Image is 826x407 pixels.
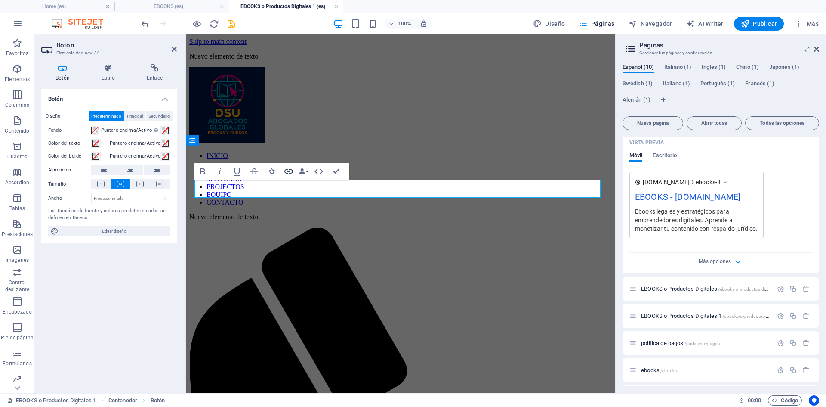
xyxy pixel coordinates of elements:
span: Español (10) [623,62,654,74]
img: Editor Logo [49,19,114,29]
span: /ebooks [660,368,677,373]
h3: Elemento #ed-new-30 [56,49,160,57]
span: Todas las opciones [749,121,815,126]
div: Eliminar [802,285,810,292]
p: Tablas [9,205,25,212]
div: EBOOKS - [DOMAIN_NAME] [635,190,758,207]
label: Puntero encima/Activo [110,138,160,149]
button: Link [280,163,297,180]
span: Francés (1) [745,78,774,90]
span: Haz clic para abrir la página [641,367,677,373]
label: Fondo [48,125,91,136]
a: Skip to main content [3,3,61,11]
div: Configuración [777,339,784,347]
span: Italiano (1) [663,78,690,90]
button: AI Writer [683,17,727,31]
button: Secundario [146,111,173,121]
span: Japonés (1) [769,62,799,74]
span: Chino (1) [736,62,759,74]
label: Diseño [46,111,89,121]
a: Haz clic para cancelar la selección y doble clic para abrir páginas [7,395,96,406]
h4: EBOOKS o Productos Digitales 1 (es) [229,2,343,11]
div: Eliminar [802,339,810,347]
span: Más opciones [699,258,731,264]
div: Configuración [777,312,784,320]
label: Tamaño [48,179,91,190]
p: Formularios [3,360,31,367]
div: Configuración [777,367,784,374]
button: Italic (Ctrl+I) [212,163,228,180]
span: [DOMAIN_NAME] [643,178,690,186]
span: Alemán (1) [623,95,650,107]
button: Predeterminado [89,111,124,121]
h2: Páginas [639,41,819,49]
h3: Gestionar tus páginas y configuración [639,49,802,57]
div: Duplicar [789,339,797,347]
span: Escritorio [653,150,677,162]
span: 00 00 [748,395,761,406]
span: Secundario [148,111,170,121]
span: /ebooks-o-productos-digitales [718,287,777,292]
p: Elementos [5,76,30,83]
button: Más opciones [716,256,726,267]
div: ebooks/ebooks [638,367,773,373]
button: Nueva página [623,116,683,130]
label: Color del texto [48,138,91,149]
span: Páginas [579,19,615,28]
p: Imágenes [6,257,29,264]
button: Icons [263,163,280,180]
span: ebooks-8 [696,178,721,186]
button: Usercentrics [809,395,819,406]
span: Haz clic para seleccionar y doble clic para editar [151,395,165,406]
button: Más [791,17,822,31]
div: Duplicar [789,367,797,374]
span: Inglés (1) [702,62,726,74]
div: EBOOKS o Productos Digitales/ebooks-o-productos-digitales [638,286,773,292]
span: Publicar [741,19,777,28]
button: Código [768,395,802,406]
h2: Botón [56,41,177,49]
span: Más [794,19,819,28]
div: Pestañas de idiomas [623,64,819,113]
p: Accordion [5,179,29,186]
label: Color del borde [48,151,91,162]
button: Abrir todas [687,116,742,130]
label: Puntero encima/Activo [110,151,160,162]
h6: Tiempo de la sesión [739,395,761,406]
label: Ancho [48,196,91,201]
button: 100% [385,19,415,29]
button: Diseño [530,17,569,31]
i: Volver a cargar página [209,19,219,29]
i: Deshacer: Añadir elemento (Ctrl+Z) [140,19,150,29]
span: : [754,397,755,404]
span: Haz clic para abrir la página [641,313,786,319]
p: Columnas [5,102,30,109]
span: Haz clic para seleccionar y doble clic para editar [108,395,137,406]
span: /ebooks-o-productos-digitales-1 [722,314,786,319]
button: Páginas [576,17,618,31]
label: Puntero encima/Activo [101,125,160,136]
div: Vista previa [629,152,677,168]
h4: Enlace [133,64,177,82]
span: Swedish (1) [623,78,653,90]
p: Encabezado [3,308,32,315]
span: Diseño [533,19,565,28]
div: EBOOKS o Productos Digitales 1/ebooks-o-productos-digitales-1 [638,313,773,319]
i: Al redimensionar, ajustar el nivel de zoom automáticamente para ajustarse al dispositivo elegido. [420,20,428,28]
span: Haz clic para abrir la página [641,340,720,346]
div: Duplicar [789,312,797,320]
h4: Botón [41,89,177,104]
button: Navegador [625,17,676,31]
span: Móvil [629,150,642,162]
button: Principal [124,111,145,121]
p: Contenido [5,127,29,134]
span: Navegador [629,19,672,28]
button: Publicar [734,17,784,31]
button: reload [209,19,219,29]
button: Bold (Ctrl+B) [194,163,211,180]
p: Vista previa de tu página en los resultados de búsqueda [629,139,664,146]
h4: Botón [41,64,87,82]
p: Cuadros [7,153,28,160]
div: Ebooks legales y estratégicos para emprendedores digitales. Aprende a monetizar tu contenido con ... [635,207,758,233]
p: Pie de página [1,334,33,341]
